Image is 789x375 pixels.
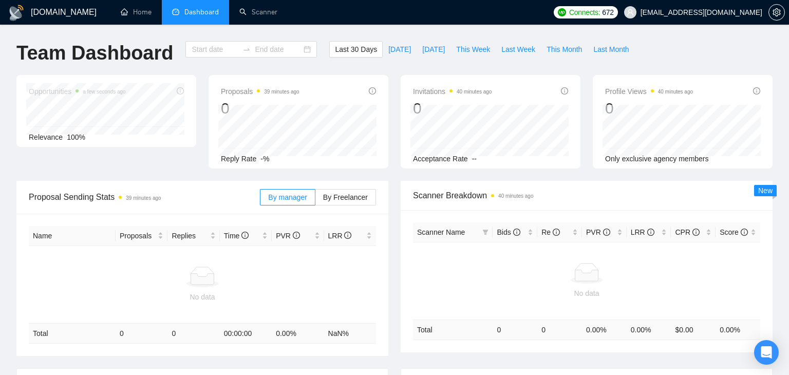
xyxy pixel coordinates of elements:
[417,41,450,58] button: [DATE]
[720,228,747,236] span: Score
[553,229,560,236] span: info-circle
[456,44,490,55] span: This Week
[276,232,300,240] span: PVR
[268,193,307,201] span: By manager
[383,41,417,58] button: [DATE]
[260,155,269,163] span: -%
[603,229,610,236] span: info-circle
[627,9,634,16] span: user
[472,155,477,163] span: --
[586,228,610,236] span: PVR
[417,228,465,236] span: Scanner Name
[605,155,709,163] span: Only exclusive agency members
[627,320,671,340] td: 0.00 %
[413,99,492,118] div: 0
[116,226,167,246] th: Proposals
[658,89,693,95] time: 40 minutes ago
[413,155,468,163] span: Acceptance Rate
[221,155,256,163] span: Reply Rate
[242,45,251,53] span: swap-right
[167,226,219,246] th: Replies
[255,44,302,55] input: End date
[220,324,272,344] td: 00:00:00
[547,44,582,55] span: This Month
[413,320,493,340] td: Total
[29,191,260,203] span: Proposal Sending Stats
[323,193,368,201] span: By Freelancer
[33,291,372,303] div: No data
[242,45,251,53] span: to
[647,229,654,236] span: info-circle
[369,87,376,95] span: info-circle
[184,8,219,16] span: Dashboard
[769,8,784,16] span: setting
[558,8,566,16] img: upwork-logo.png
[120,230,156,241] span: Proposals
[450,41,496,58] button: This Week
[224,232,249,240] span: Time
[172,8,179,15] span: dashboard
[561,87,568,95] span: info-circle
[264,89,299,95] time: 39 minutes ago
[768,8,785,16] a: setting
[413,85,492,98] span: Invitations
[29,133,63,141] span: Relevance
[671,320,716,340] td: $ 0.00
[29,324,116,344] td: Total
[716,320,760,340] td: 0.00 %
[631,228,654,236] span: LRR
[344,232,351,239] span: info-circle
[501,44,535,55] span: Last Week
[675,228,699,236] span: CPR
[493,320,537,340] td: 0
[126,195,161,201] time: 39 minutes ago
[741,229,748,236] span: info-circle
[422,44,445,55] span: [DATE]
[329,41,383,58] button: Last 30 Days
[324,324,376,344] td: NaN %
[335,44,377,55] span: Last 30 Days
[413,189,760,202] span: Scanner Breakdown
[497,228,520,236] span: Bids
[417,288,756,299] div: No data
[602,7,613,18] span: 672
[593,44,629,55] span: Last Month
[457,89,492,95] time: 40 minutes ago
[67,133,85,141] span: 100%
[692,229,700,236] span: info-circle
[541,228,560,236] span: Re
[758,186,773,195] span: New
[605,85,693,98] span: Profile Views
[328,232,352,240] span: LRR
[16,41,173,65] h1: Team Dashboard
[513,229,520,236] span: info-circle
[753,87,760,95] span: info-circle
[569,7,600,18] span: Connects:
[537,320,582,340] td: 0
[480,224,491,240] span: filter
[221,85,299,98] span: Proposals
[29,226,116,246] th: Name
[121,8,152,16] a: homeHome
[388,44,411,55] span: [DATE]
[293,232,300,239] span: info-circle
[582,320,627,340] td: 0.00 %
[241,232,249,239] span: info-circle
[588,41,634,58] button: Last Month
[754,340,779,365] div: Open Intercom Messenger
[482,229,489,235] span: filter
[605,99,693,118] div: 0
[498,193,533,199] time: 40 minutes ago
[116,324,167,344] td: 0
[8,5,25,21] img: logo
[496,41,541,58] button: Last Week
[272,324,324,344] td: 0.00 %
[239,8,277,16] a: searchScanner
[541,41,588,58] button: This Month
[172,230,208,241] span: Replies
[167,324,219,344] td: 0
[192,44,238,55] input: Start date
[221,99,299,118] div: 0
[768,4,785,21] button: setting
